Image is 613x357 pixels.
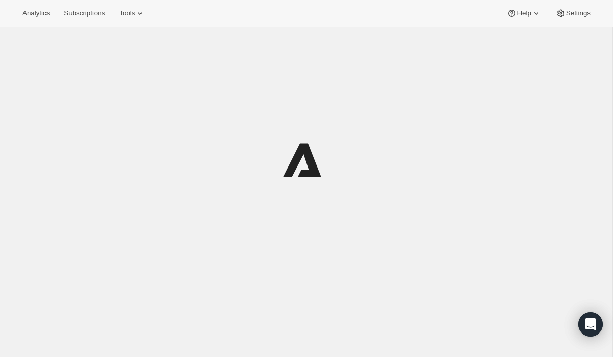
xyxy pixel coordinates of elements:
span: Tools [119,9,135,17]
button: Analytics [16,6,56,20]
button: Subscriptions [58,6,111,20]
span: Analytics [22,9,50,17]
div: Open Intercom Messenger [578,312,603,337]
span: Help [517,9,531,17]
span: Subscriptions [64,9,105,17]
span: Settings [566,9,591,17]
button: Tools [113,6,151,20]
button: Settings [550,6,597,20]
button: Help [501,6,547,20]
